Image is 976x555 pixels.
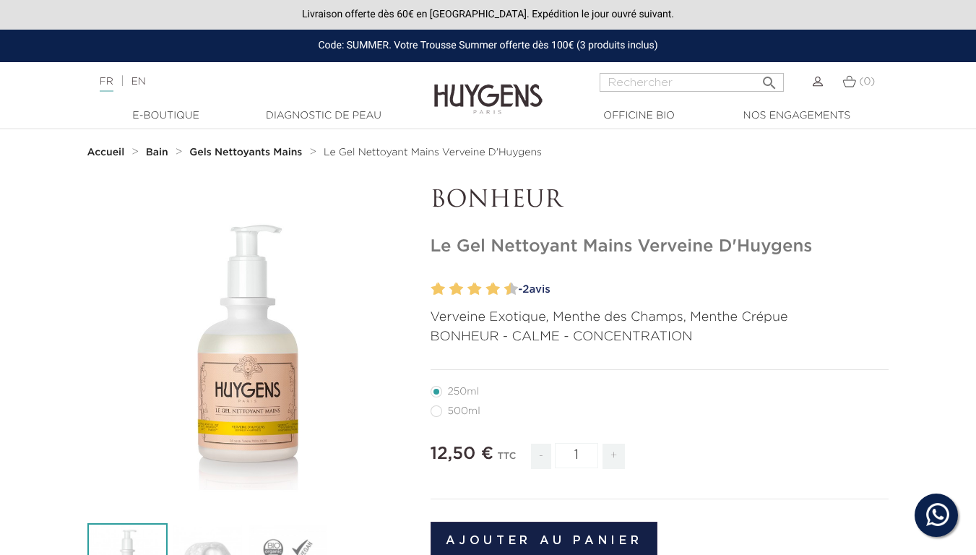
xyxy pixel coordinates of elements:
[431,236,889,257] h1: Le Gel Nettoyant Mains Verveine D'Huygens
[146,147,172,158] a: Bain
[100,77,113,92] a: FR
[146,147,168,158] strong: Bain
[431,187,889,215] p: BONHEUR
[324,147,542,158] a: Le Gel Nettoyant Mains Verveine D'Huygens
[501,279,506,300] label: 9
[94,108,238,124] a: E-Boutique
[446,279,452,300] label: 3
[859,77,875,87] span: (0)
[483,279,488,300] label: 7
[600,73,784,92] input: Rechercher
[603,444,626,469] span: +
[555,443,598,468] input: Quantité
[92,73,396,90] div: |
[431,386,496,397] label: 250ml
[189,147,302,158] strong: Gels Nettoyants Mains
[251,108,396,124] a: Diagnostic de peau
[725,108,869,124] a: Nos engagements
[507,279,518,300] label: 10
[756,69,782,88] button: 
[189,147,306,158] a: Gels Nettoyants Mains
[434,279,445,300] label: 2
[522,284,529,295] span: 2
[428,279,433,300] label: 1
[514,279,889,301] a: -2avis
[434,61,543,116] img: Huygens
[431,445,493,462] span: 12,50 €
[471,279,482,300] label: 6
[761,70,778,87] i: 
[87,147,125,158] strong: Accueil
[465,279,470,300] label: 5
[489,279,500,300] label: 8
[87,147,128,158] a: Accueil
[497,441,516,480] div: TTC
[131,77,145,87] a: EN
[431,327,889,347] p: BONHEUR - CALME - CONCENTRATION
[431,405,498,417] label: 500ml
[567,108,712,124] a: Officine Bio
[452,279,463,300] label: 4
[431,308,889,327] p: Verveine Exotique, Menthe des Champs, Menthe Crépue
[531,444,551,469] span: -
